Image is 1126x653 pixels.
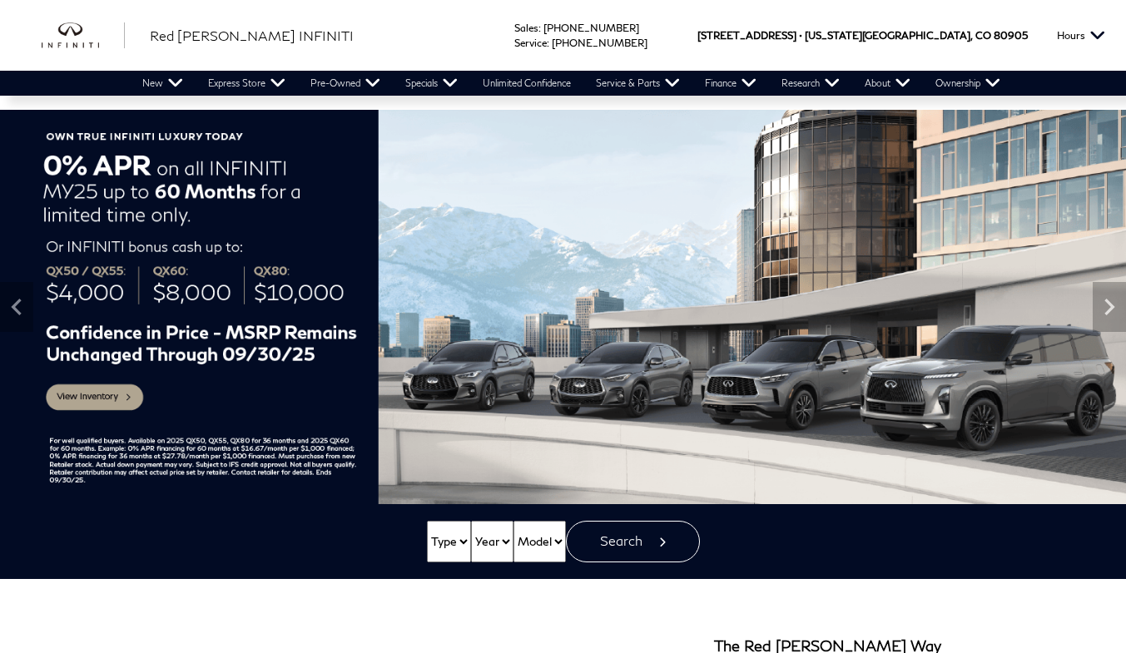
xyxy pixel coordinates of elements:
[393,71,470,96] a: Specials
[583,71,692,96] a: Service & Parts
[923,71,1013,96] a: Ownership
[566,521,700,562] button: Search
[427,521,471,562] select: Vehicle Type
[547,37,549,49] span: :
[514,22,538,34] span: Sales
[538,22,541,34] span: :
[150,26,354,46] a: Red [PERSON_NAME] INFINITI
[130,71,1013,96] nav: Main Navigation
[470,71,583,96] a: Unlimited Confidence
[513,521,566,562] select: Vehicle Model
[471,521,513,562] select: Vehicle Year
[769,71,852,96] a: Research
[697,29,1028,42] a: [STREET_ADDRESS] • [US_STATE][GEOGRAPHIC_DATA], CO 80905
[552,37,647,49] a: [PHONE_NUMBER]
[543,22,639,34] a: [PHONE_NUMBER]
[692,71,769,96] a: Finance
[196,71,298,96] a: Express Store
[42,22,125,49] img: INFINITI
[852,71,923,96] a: About
[130,71,196,96] a: New
[42,22,125,49] a: infiniti
[514,37,547,49] span: Service
[298,71,393,96] a: Pre-Owned
[150,27,354,43] span: Red [PERSON_NAME] INFINITI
